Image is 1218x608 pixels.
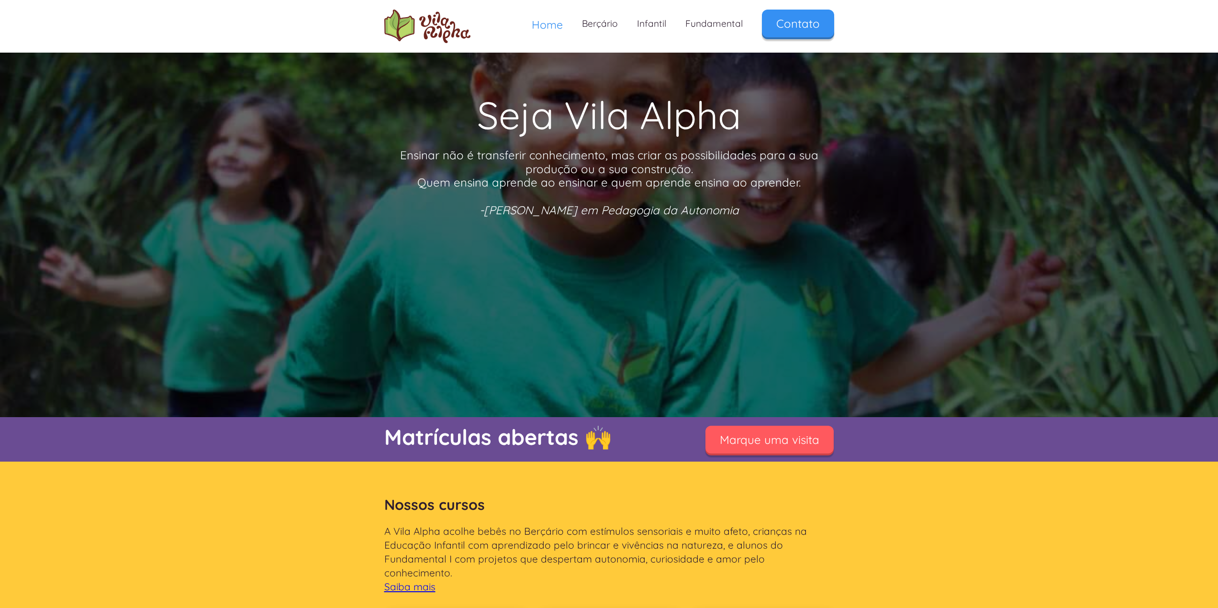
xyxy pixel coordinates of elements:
a: Contato [762,10,834,37]
h2: Nossos cursos [384,490,834,520]
em: -[PERSON_NAME] em Pedagogia da Autonomia [480,203,739,217]
a: Berçário [572,10,627,38]
p: A Vila Alpha acolhe bebês no Berçário com estímulos sensoriais e muito afeto, crianças na Educaçã... [384,524,834,594]
img: logo Escola Vila Alpha [384,10,470,43]
a: Saiba mais [384,580,436,593]
span: Home [532,18,563,32]
a: Fundamental [676,10,752,38]
a: Infantil [627,10,676,38]
a: Marque uma visita [705,426,834,453]
h1: Seja Vila Alpha [384,86,834,144]
a: home [384,10,470,43]
p: Matrículas abertas 🙌 [384,422,681,452]
a: Home [522,10,572,40]
p: Ensinar não é transferir conhecimento, mas criar as possibilidades para a sua produção ou a sua c... [384,148,834,217]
